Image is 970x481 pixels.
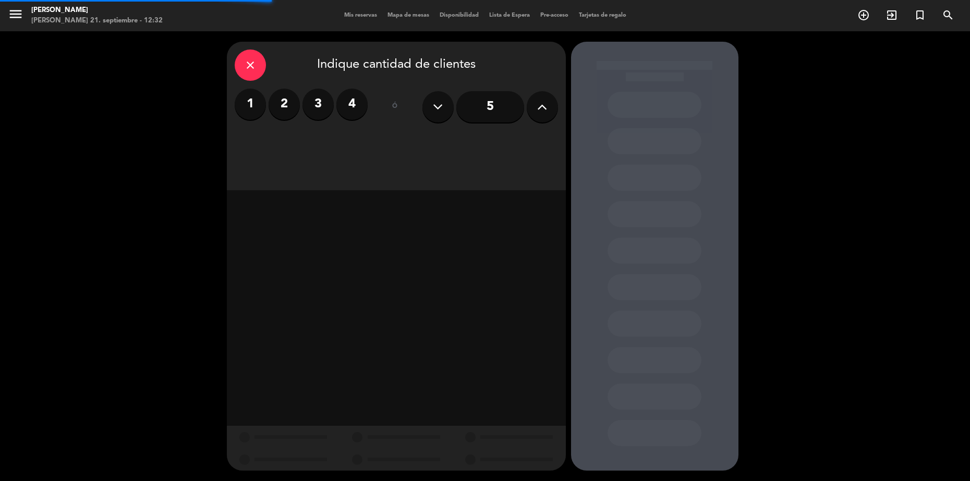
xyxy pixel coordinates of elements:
span: Tarjetas de regalo [574,13,632,18]
label: 2 [269,89,300,120]
i: add_circle_outline [857,9,870,21]
button: menu [8,6,23,26]
i: close [244,59,257,71]
i: exit_to_app [886,9,898,21]
div: Indique cantidad de clientes [235,50,558,81]
label: 4 [336,89,368,120]
i: search [942,9,954,21]
div: [PERSON_NAME] [31,5,163,16]
div: [PERSON_NAME] 21. septiembre - 12:32 [31,16,163,26]
i: turned_in_not [914,9,926,21]
label: 3 [302,89,334,120]
span: Pre-acceso [535,13,574,18]
label: 1 [235,89,266,120]
span: Mapa de mesas [382,13,434,18]
span: Lista de Espera [484,13,535,18]
div: ó [378,89,412,125]
span: Disponibilidad [434,13,484,18]
span: Mis reservas [339,13,382,18]
i: menu [8,6,23,22]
